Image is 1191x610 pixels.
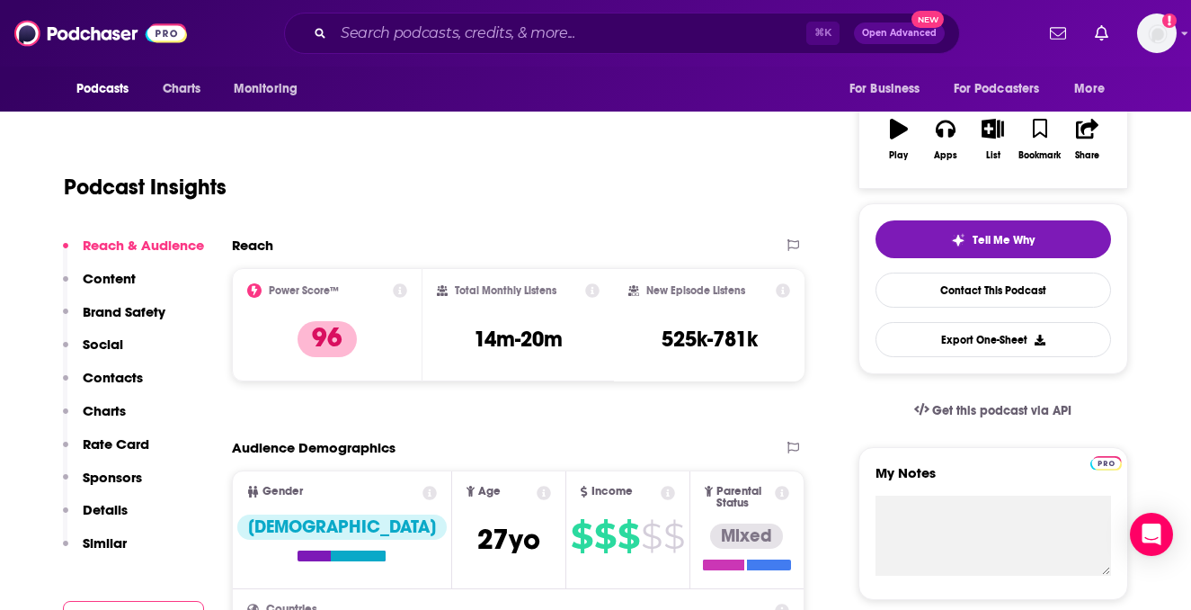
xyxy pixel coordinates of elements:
[854,22,945,44] button: Open AdvancedNew
[1137,13,1177,53] button: Show profile menu
[63,435,149,469] button: Rate Card
[83,303,165,320] p: Brand Safety
[837,72,943,106] button: open menu
[83,534,127,552] p: Similar
[83,435,149,453] p: Rate Card
[83,402,126,419] p: Charts
[922,107,969,172] button: Apps
[63,501,128,534] button: Details
[63,469,142,502] button: Sponsors
[284,13,960,54] div: Search podcasts, credits, & more...
[1075,150,1099,161] div: Share
[1063,107,1110,172] button: Share
[954,76,1040,102] span: For Podcasters
[875,107,922,172] button: Play
[1062,72,1127,106] button: open menu
[269,284,339,297] h2: Power Score™
[1074,76,1105,102] span: More
[710,524,783,549] div: Mixed
[875,273,1111,308] a: Contact This Podcast
[262,486,303,498] span: Gender
[64,72,153,106] button: open menu
[83,237,204,254] p: Reach & Audience
[618,522,639,551] span: $
[1137,13,1177,53] span: Logged in as agarland1
[1017,107,1063,172] button: Bookmark
[1090,453,1122,471] a: Pro website
[1090,456,1122,471] img: Podchaser Pro
[942,72,1066,106] button: open menu
[232,237,273,254] h2: Reach
[594,522,616,551] span: $
[849,76,920,102] span: For Business
[163,76,201,102] span: Charts
[64,174,227,201] h1: Podcast Insights
[298,321,357,357] p: 96
[571,522,592,551] span: $
[1137,13,1177,53] img: User Profile
[455,284,556,297] h2: Total Monthly Listens
[63,402,126,435] button: Charts
[875,322,1111,357] button: Export One-Sheet
[806,22,840,45] span: ⌘ K
[646,284,745,297] h2: New Episode Listens
[1162,13,1177,28] svg: Add a profile image
[63,534,127,568] button: Similar
[934,150,957,161] div: Apps
[932,403,1071,418] span: Get this podcast via API
[221,72,321,106] button: open menu
[875,464,1111,496] label: My Notes
[474,326,563,353] h3: 14m-20m
[83,501,128,518] p: Details
[477,522,540,557] span: 27 yo
[911,11,944,28] span: New
[986,150,1000,161] div: List
[663,522,684,551] span: $
[234,76,298,102] span: Monitoring
[83,270,136,287] p: Content
[478,486,501,498] span: Age
[641,522,662,551] span: $
[63,237,204,270] button: Reach & Audience
[63,303,165,336] button: Brand Safety
[83,336,123,353] p: Social
[900,389,1087,433] a: Get this podcast via API
[973,233,1035,247] span: Tell Me Why
[862,29,937,38] span: Open Advanced
[83,369,143,386] p: Contacts
[1130,513,1173,556] div: Open Intercom Messenger
[151,72,212,106] a: Charts
[63,369,143,402] button: Contacts
[14,16,187,50] img: Podchaser - Follow, Share and Rate Podcasts
[83,469,142,486] p: Sponsors
[662,326,758,353] h3: 525k-781k
[716,486,772,509] span: Parental Status
[875,220,1111,258] button: tell me why sparkleTell Me Why
[591,486,633,498] span: Income
[951,233,965,247] img: tell me why sparkle
[969,107,1016,172] button: List
[1018,150,1061,161] div: Bookmark
[1088,18,1115,49] a: Show notifications dropdown
[889,150,908,161] div: Play
[232,439,396,456] h2: Audience Demographics
[237,515,447,540] div: [DEMOGRAPHIC_DATA]
[63,270,136,303] button: Content
[63,336,123,369] button: Social
[333,19,806,48] input: Search podcasts, credits, & more...
[76,76,129,102] span: Podcasts
[1043,18,1073,49] a: Show notifications dropdown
